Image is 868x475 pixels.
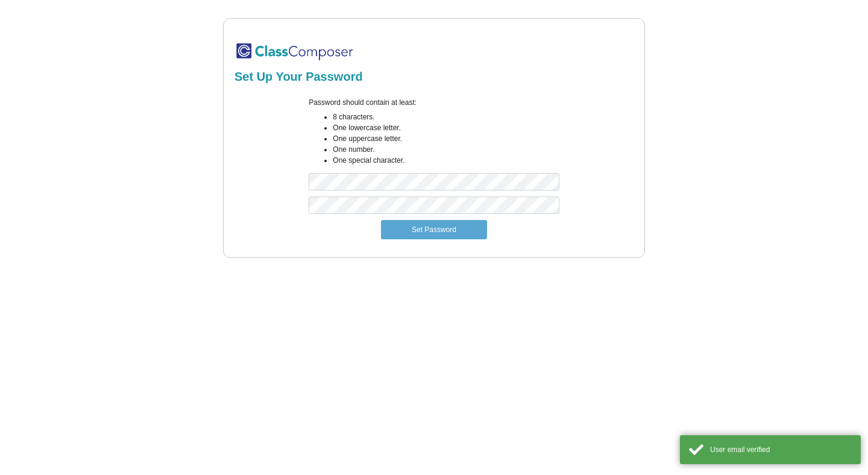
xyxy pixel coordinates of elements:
[333,112,559,122] li: 8 characters.
[710,444,852,455] div: User email verified
[333,155,559,166] li: One special character.
[234,69,634,84] h2: Set Up Your Password
[333,144,559,155] li: One number.
[381,220,487,239] button: Set Password
[333,122,559,133] li: One lowercase letter.
[309,97,417,108] label: Password should contain at least:
[333,133,559,144] li: One uppercase letter.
